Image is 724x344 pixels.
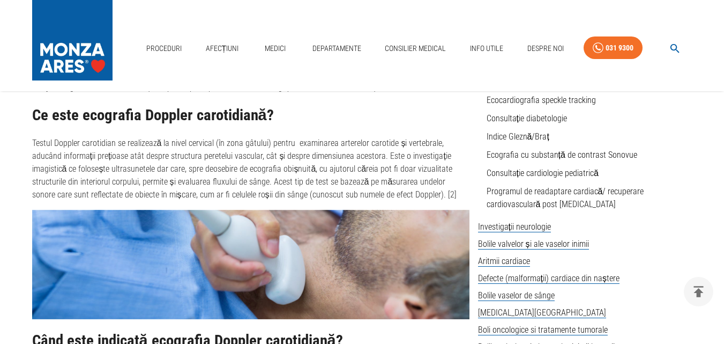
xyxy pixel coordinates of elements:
span: Defecte (malformații) cardiace din naștere [478,273,619,284]
h2: Ce este ecografia Doppler carotidiană? [32,107,469,124]
a: Medici [258,38,293,60]
span: Investigații neurologie [478,222,551,232]
img: Ecografie doppler carotidiana [32,210,469,319]
a: Ecografia cu substanță de contrast Sonovue [487,150,637,160]
a: Afecțiuni [201,38,243,60]
a: Despre Noi [523,38,568,60]
p: Testul Doppler carotidian se realizează la nivel cervical (în zona gâtului) pentru examinarea art... [32,137,469,201]
span: Boli oncologice si tratamente tumorale [478,325,608,335]
span: Aritmii cardiace [478,256,530,267]
a: Indice Gleznă/Braț [487,131,549,142]
span: Bolile valvelor și ale vaselor inimii [478,239,589,250]
a: Ecocardiografia speckle tracking [487,95,596,105]
div: 031 9300 [606,41,633,55]
button: delete [684,277,713,306]
a: Info Utile [466,38,507,60]
a: 031 9300 [584,36,643,60]
a: Proceduri [142,38,186,60]
span: Bolile vaselor de sânge [478,290,555,301]
a: Consultație cardiologie pediatrică [487,168,599,178]
a: Departamente [308,38,365,60]
a: Programul de readaptare cardiacă/ recuperare cardiovasculară post [MEDICAL_DATA] [487,186,644,209]
a: Consultație diabetologie [487,113,567,123]
span: [MEDICAL_DATA][GEOGRAPHIC_DATA] [478,308,606,318]
a: Consilier Medical [380,38,450,60]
